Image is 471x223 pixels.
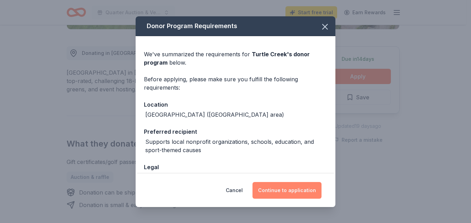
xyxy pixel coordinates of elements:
button: Cancel [226,182,243,199]
div: We've summarized the requirements for below. [144,50,327,67]
button: Continue to application [252,182,322,199]
div: Before applying, please make sure you fulfill the following requirements: [144,75,327,92]
div: Preferred recipient [144,127,327,136]
div: Supports local nonprofit organizations, schools, education, and sport-themed causes [145,138,327,154]
div: Donor Program Requirements [136,16,335,36]
div: Location [144,100,327,109]
div: [GEOGRAPHIC_DATA] ([GEOGRAPHIC_DATA] area) [145,110,284,119]
div: Legal [144,163,327,172]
